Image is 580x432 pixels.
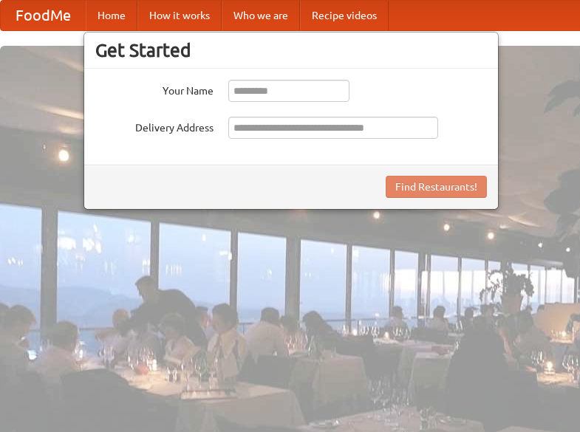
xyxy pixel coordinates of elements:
[300,1,389,30] a: Recipe videos
[222,1,300,30] a: Who we are
[386,176,487,198] button: Find Restaurants!
[1,1,86,30] a: FoodMe
[86,1,137,30] a: Home
[137,1,222,30] a: How it works
[95,117,214,135] label: Delivery Address
[95,80,214,98] label: Your Name
[95,39,487,61] h3: Get Started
